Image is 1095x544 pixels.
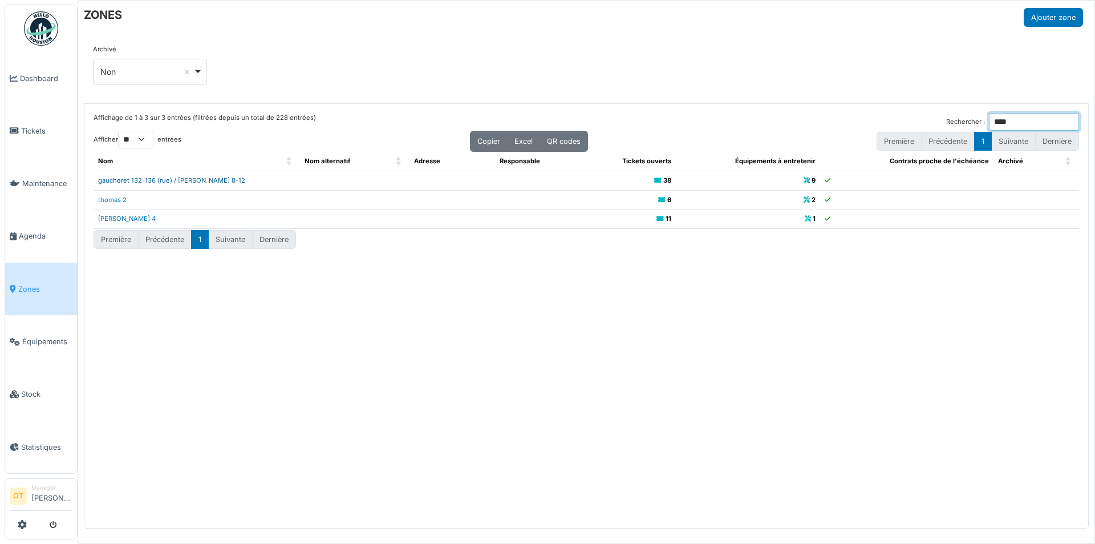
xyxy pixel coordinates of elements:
[18,284,72,295] span: Zones
[24,11,58,46] img: Badge_color-CXgf-gQk.svg
[1065,152,1072,171] span: Archivé: Activate to sort
[305,157,350,165] span: Nom alternatif
[470,131,508,152] button: Copier
[98,176,245,184] a: gaucheret 132-136 (rue) / [PERSON_NAME] 8-12
[812,176,816,184] b: 9
[20,73,72,84] span: Dashboard
[877,132,1079,151] nav: pagination
[22,178,72,189] span: Maintenance
[507,131,540,152] button: Excel
[98,157,113,165] span: Nom
[890,157,989,165] span: Contrats proche de l'échéance
[540,131,588,152] button: QR codes
[735,157,816,165] span: Équipements à entretenir
[946,117,985,127] label: Rechercher :
[21,126,72,136] span: Tickets
[94,131,181,148] label: Afficher entrées
[5,158,77,210] a: Maintenance
[396,152,403,171] span: Nom alternatif: Activate to sort
[5,368,77,421] a: Stock
[98,215,156,223] a: [PERSON_NAME] 4
[191,230,209,249] button: 1
[100,66,193,78] div: Non
[5,263,77,315] a: Zones
[5,210,77,263] a: Agenda
[286,152,293,171] span: Nom: Activate to sort
[181,66,193,78] button: Remove item: 'false'
[974,132,992,151] button: 1
[118,131,153,148] select: Afficherentrées
[94,230,296,249] nav: pagination
[666,215,671,223] b: 11
[31,483,72,492] div: Manager
[5,104,77,157] a: Tickets
[10,487,27,505] li: OT
[663,176,671,184] b: 38
[812,196,816,204] b: 2
[547,137,581,146] span: QR codes
[998,157,1023,165] span: Archivé
[477,137,500,146] span: Copier
[622,157,671,165] span: Tickets ouverts
[5,52,77,104] a: Dashboard
[5,315,77,368] a: Équipements
[414,157,440,165] span: Adresse
[98,196,127,204] a: thomas 2
[31,483,72,508] li: [PERSON_NAME]
[94,113,316,131] div: Affichage de 1 à 3 sur 3 entrées (filtrées depuis un total de 228 entrées)
[84,8,122,22] h6: ZONES
[21,389,72,400] span: Stock
[19,231,72,241] span: Agenda
[93,45,116,54] label: Archivé
[5,421,77,473] a: Statistiques
[500,157,540,165] span: Responsable
[10,483,72,511] a: OT Manager[PERSON_NAME]
[22,336,72,347] span: Équipements
[21,442,72,453] span: Statistiques
[667,196,671,204] b: 6
[1024,8,1083,27] button: Ajouter zone
[514,137,533,146] span: Excel
[813,215,816,223] b: 1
